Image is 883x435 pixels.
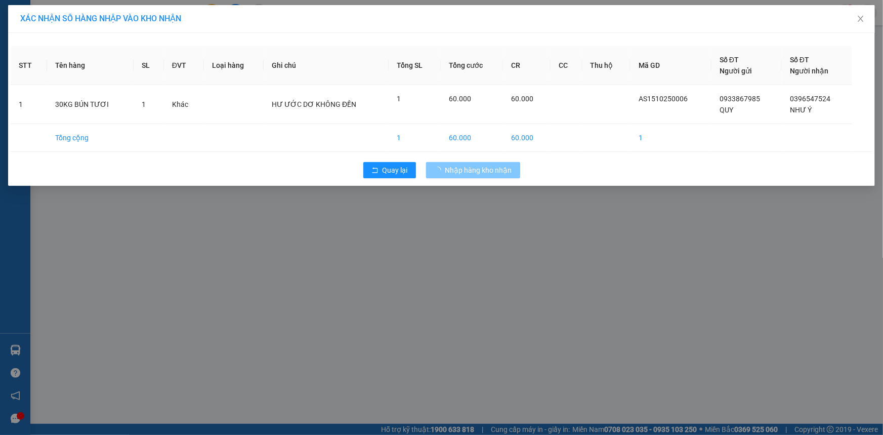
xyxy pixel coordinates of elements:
th: CC [551,46,582,85]
span: 60.000 [511,95,533,103]
th: CR [503,46,551,85]
button: rollbackQuay lại [363,162,416,178]
span: NHƯ Ý [790,106,812,114]
span: Số ĐT [720,56,739,64]
span: 0933867985 [720,95,760,103]
th: Mã GD [630,46,711,85]
span: QUY [720,106,733,114]
span: 1 [397,95,401,103]
td: 60.000 [503,124,551,152]
th: Thu hộ [582,46,631,85]
span: rollback [371,167,379,175]
span: AS1510250006 [639,95,688,103]
td: 1 [389,124,441,152]
td: 60.000 [441,124,503,152]
td: Tổng cộng [47,124,134,152]
span: XÁC NHẬN SỐ HÀNG NHẬP VÀO KHO NHẬN [20,14,181,23]
span: Quay lại [383,165,408,176]
span: 0396547524 [790,95,830,103]
th: SL [134,46,164,85]
th: Tổng cước [441,46,503,85]
span: loading [434,167,445,174]
button: Close [847,5,875,33]
th: Tên hàng [47,46,134,85]
td: Khác [164,85,204,124]
td: 30KG BÚN TƯƠI [47,85,134,124]
th: Tổng SL [389,46,441,85]
span: 1 [142,100,146,108]
button: Nhập hàng kho nhận [426,162,520,178]
th: Loại hàng [204,46,264,85]
span: Nhập hàng kho nhận [445,165,512,176]
span: Người nhận [790,67,828,75]
span: HƯ ƯỚC DƠ KHÔNG ĐỀN [272,100,356,108]
td: 1 [630,124,711,152]
th: ĐVT [164,46,204,85]
span: close [857,15,865,23]
span: Người gửi [720,67,752,75]
span: 60.000 [449,95,471,103]
span: Số ĐT [790,56,809,64]
td: 1 [11,85,47,124]
th: Ghi chú [264,46,389,85]
th: STT [11,46,47,85]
